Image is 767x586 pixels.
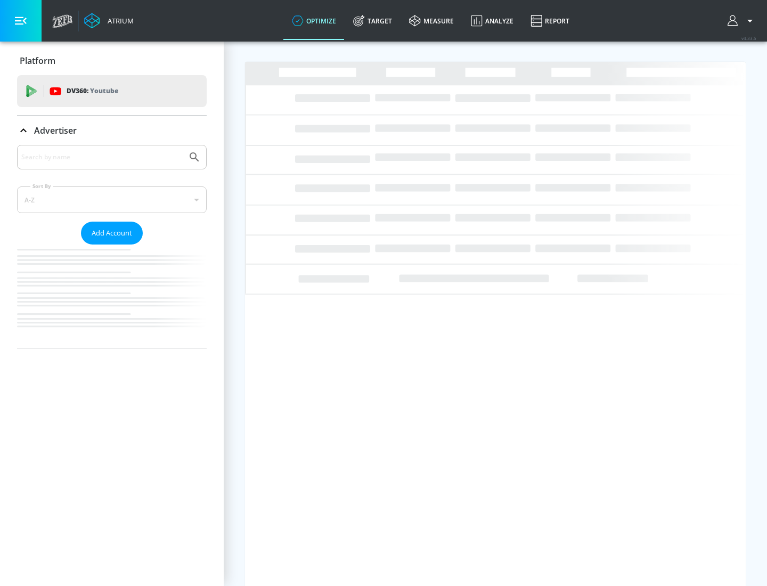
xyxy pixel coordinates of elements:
[17,46,207,76] div: Platform
[84,13,134,29] a: Atrium
[401,2,462,40] a: measure
[67,85,118,97] p: DV360:
[103,16,134,26] div: Atrium
[17,75,207,107] div: DV360: Youtube
[462,2,522,40] a: Analyze
[30,183,53,190] label: Sort By
[81,222,143,245] button: Add Account
[20,55,55,67] p: Platform
[283,2,345,40] a: optimize
[17,245,207,348] nav: list of Advertiser
[17,186,207,213] div: A-Z
[17,145,207,348] div: Advertiser
[92,227,132,239] span: Add Account
[34,125,77,136] p: Advertiser
[522,2,578,40] a: Report
[90,85,118,96] p: Youtube
[21,150,183,164] input: Search by name
[741,35,756,41] span: v 4.33.5
[17,116,207,145] div: Advertiser
[345,2,401,40] a: Target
